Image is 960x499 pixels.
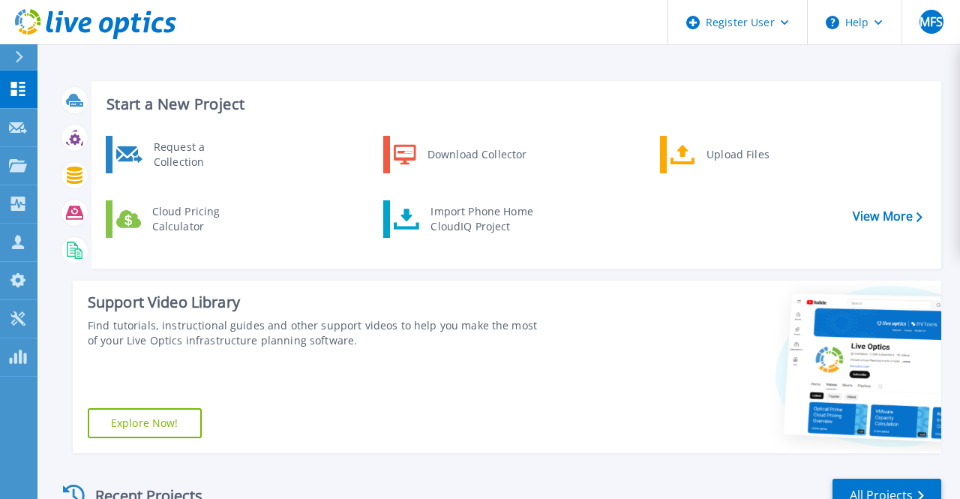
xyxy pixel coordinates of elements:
[146,140,256,170] div: Request a Collection
[660,136,814,173] a: Upload Files
[423,204,540,234] div: Import Phone Home CloudIQ Project
[88,293,539,312] div: Support Video Library
[106,136,259,173] a: Request a Collection
[88,318,539,348] div: Find tutorials, instructional guides and other support videos to help you make the most of your L...
[420,140,533,170] div: Download Collector
[106,200,259,238] a: Cloud Pricing Calculator
[699,140,810,170] div: Upload Files
[106,96,922,113] h3: Start a New Project
[383,136,537,173] a: Download Collector
[853,209,922,224] a: View More
[145,204,256,234] div: Cloud Pricing Calculator
[919,16,943,28] span: MFS
[88,408,202,438] a: Explore Now!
